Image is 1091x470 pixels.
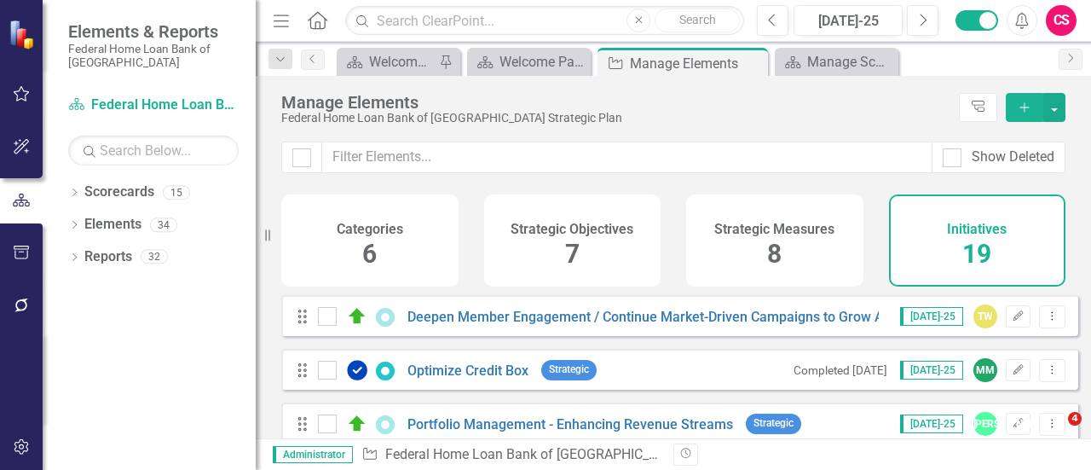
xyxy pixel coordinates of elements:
span: 8 [767,239,782,269]
input: Search ClearPoint... [345,6,744,36]
span: 19 [962,239,991,269]
small: Federal Home Loan Bank of [GEOGRAPHIC_DATA] [68,42,239,70]
img: Completed [347,360,367,380]
span: 4 [1068,412,1082,426]
div: Manage Elements [281,93,950,112]
span: Administrator [273,446,353,463]
a: Portfolio Management - Enhancing Revenue Streams [407,416,733,432]
div: Manage Elements [630,53,764,74]
button: CS [1046,5,1077,36]
span: [DATE]-25 [900,415,963,433]
a: Federal Home Loan Bank of [GEOGRAPHIC_DATA] Strategic Plan [385,446,773,462]
div: Show Deleted [972,148,1054,167]
a: Manage Scorecards [779,51,894,73]
input: Search Below... [68,136,239,165]
span: Search [679,13,716,26]
img: On Plan [347,414,367,434]
h4: Initiatives [947,222,1007,237]
img: ClearPoint Strategy [9,20,38,49]
span: 7 [565,239,580,269]
span: [DATE]-25 [900,307,963,326]
div: Welcome Page [369,51,435,73]
span: 6 [362,239,377,269]
small: Completed [DATE] [794,363,887,377]
div: Federal Home Loan Bank of [GEOGRAPHIC_DATA] Strategic Plan [281,112,950,125]
div: Welcome Page [499,51,586,73]
input: Filter Elements... [321,142,932,173]
a: Welcome Page [471,51,586,73]
h4: Strategic Objectives [511,222,633,237]
a: Elements [84,215,141,235]
iframe: Intercom live chat [1033,412,1074,453]
div: TW [973,305,997,328]
div: Manage Scorecards [807,51,894,73]
h4: Strategic Measures [714,222,834,237]
div: [PERSON_NAME] [973,412,997,436]
span: Strategic [541,360,597,380]
a: Optimize Credit Box [407,363,528,379]
span: Strategic [746,414,801,433]
a: Welcome Page [341,51,435,73]
div: MM [973,358,997,382]
div: [DATE]-25 [799,11,897,32]
div: 32 [141,250,168,264]
a: Deepen Member Engagement / Continue Market-Driven Campaigns to Grow Advances and LOCs [407,309,996,325]
a: Federal Home Loan Bank of [GEOGRAPHIC_DATA] Strategic Plan [68,96,239,115]
a: Reports [84,247,132,267]
a: Scorecards [84,183,154,202]
div: 34 [150,218,177,232]
div: » Manage Initiatives [361,445,661,465]
button: [DATE]-25 [794,5,903,36]
button: Search [655,9,740,32]
h4: Categories [337,222,403,237]
span: [DATE]-25 [900,361,963,380]
div: 15 [163,185,190,200]
img: On Plan [347,306,367,327]
span: Elements & Reports [68,21,239,42]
